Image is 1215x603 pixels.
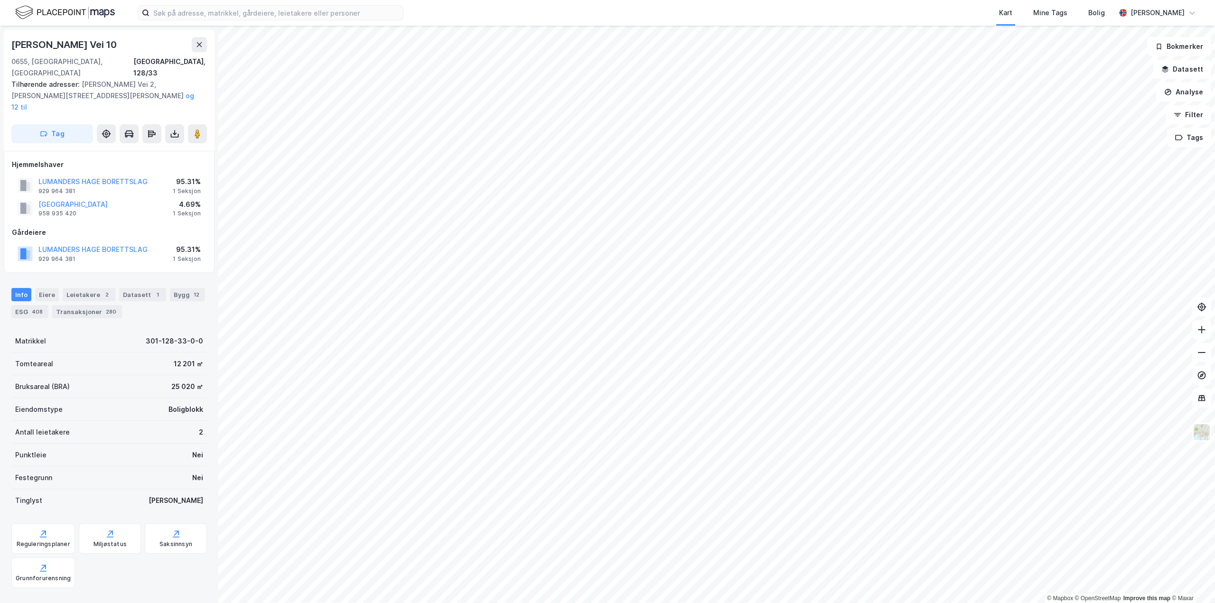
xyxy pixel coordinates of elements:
div: Bygg [170,288,205,301]
div: [PERSON_NAME] [149,495,203,506]
div: Mine Tags [1033,7,1067,19]
div: Kontrollprogram for chat [1168,557,1215,603]
div: Tinglyst [15,495,42,506]
div: [PERSON_NAME] [1131,7,1185,19]
div: 929 964 381 [38,187,75,195]
div: Hjemmelshaver [12,159,206,170]
button: Datasett [1153,60,1211,79]
div: 2 [199,427,203,438]
div: Saksinnsyn [159,540,192,548]
button: Tag [11,124,93,143]
div: Miljøstatus [93,540,127,548]
div: Bolig [1088,7,1105,19]
div: 1 Seksjon [173,255,201,263]
a: OpenStreetMap [1075,595,1121,602]
input: Søk på adresse, matrikkel, gårdeiere, leietakere eller personer [150,6,403,20]
div: Nei [192,449,203,461]
div: Tomteareal [15,358,53,370]
div: 95.31% [173,244,201,255]
button: Bokmerker [1147,37,1211,56]
div: 929 964 381 [38,255,75,263]
div: Antall leietakere [15,427,70,438]
img: Z [1193,423,1211,441]
div: Eiendomstype [15,404,63,415]
div: [GEOGRAPHIC_DATA], 128/33 [133,56,207,79]
div: 12 201 ㎡ [174,358,203,370]
button: Analyse [1156,83,1211,102]
div: 12 [192,290,201,299]
div: 408 [30,307,45,316]
div: Eiere [35,288,59,301]
div: 1 [153,290,162,299]
div: Kart [999,7,1012,19]
div: 280 [104,307,118,316]
div: ESG [11,305,48,318]
div: 1 Seksjon [173,187,201,195]
div: 1 Seksjon [173,210,201,217]
div: 4.69% [173,199,201,210]
div: 301-128-33-0-0 [146,335,203,347]
div: Reguleringsplaner [17,540,70,548]
a: Improve this map [1123,595,1170,602]
div: 2 [102,290,112,299]
div: Leietakere [63,288,115,301]
div: 95.31% [173,176,201,187]
div: Gårdeiere [12,227,206,238]
div: Punktleie [15,449,47,461]
div: Datasett [119,288,166,301]
span: Tilhørende adresser: [11,80,82,88]
iframe: Chat Widget [1168,557,1215,603]
div: 25 020 ㎡ [171,381,203,392]
div: Transaksjoner [52,305,122,318]
div: Info [11,288,31,301]
div: [PERSON_NAME] Vei 2, [PERSON_NAME][STREET_ADDRESS][PERSON_NAME] [11,79,199,113]
button: Filter [1166,105,1211,124]
div: Grunnforurensning [16,575,71,582]
button: Tags [1167,128,1211,147]
div: Nei [192,472,203,483]
div: 958 935 420 [38,210,76,217]
div: Boligblokk [168,404,203,415]
img: logo.f888ab2527a4732fd821a326f86c7f29.svg [15,4,115,21]
div: [PERSON_NAME] Vei 10 [11,37,119,52]
div: 0655, [GEOGRAPHIC_DATA], [GEOGRAPHIC_DATA] [11,56,133,79]
div: Matrikkel [15,335,46,347]
div: Festegrunn [15,472,52,483]
div: Bruksareal (BRA) [15,381,70,392]
a: Mapbox [1047,595,1073,602]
